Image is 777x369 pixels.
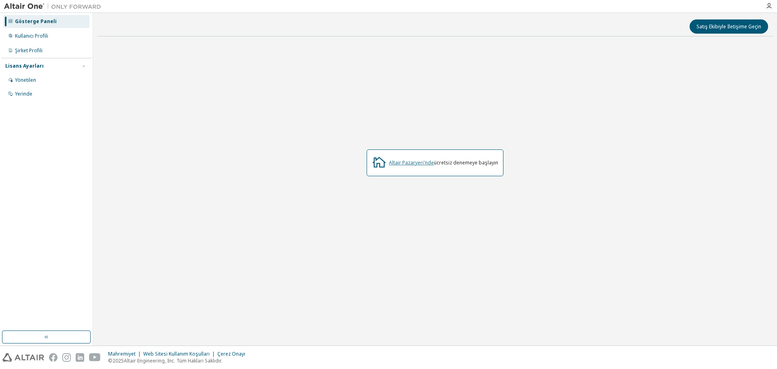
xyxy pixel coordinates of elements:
font: Yönetilen [15,77,36,83]
img: Altair Bir [4,2,105,11]
font: Şirket Profili [15,47,42,54]
font: © [108,357,113,364]
font: Çerez Onayı [217,350,245,357]
font: Web Sitesi Kullanım Koşulları [143,350,210,357]
font: Satış Ekibiyle İletişime Geçin [696,23,761,30]
font: Mahremiyet [108,350,136,357]
img: instagram.svg [62,353,71,362]
button: Satış Ekibiyle İletişime Geçin [690,19,768,34]
a: Altair Pazaryeri'nde [389,159,434,166]
font: Altair Engineering, Inc. Tüm Hakları Saklıdır. [124,357,223,364]
font: Kullanıcı Profili [15,32,48,39]
font: Gösterge Paneli [15,18,57,25]
img: altair_logo.svg [2,353,44,362]
img: facebook.svg [49,353,57,362]
img: youtube.svg [89,353,101,362]
font: ücretsiz denemeye başlayın [434,159,498,166]
font: Lisans Ayarları [5,62,44,69]
font: 2025 [113,357,124,364]
img: linkedin.svg [76,353,84,362]
font: Yerinde [15,90,32,97]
